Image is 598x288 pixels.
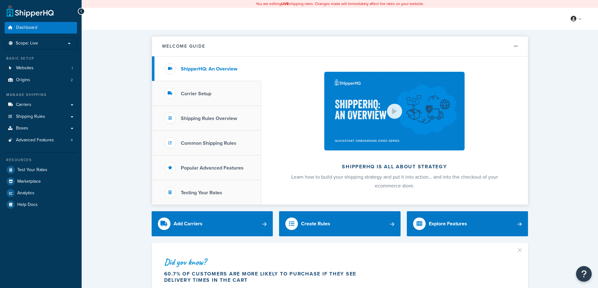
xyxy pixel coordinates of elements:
div: Create Rules [301,219,330,228]
h3: Testing Your Rates [181,190,222,196]
div: Resources [5,157,77,163]
div: Manage Shipping [5,92,77,97]
span: Dashboard [16,25,37,30]
li: Advanced Features [5,134,77,146]
h2: ShipperHQ is all about strategy [278,164,511,170]
h2: Welcome Guide [162,44,205,49]
a: Analytics [5,187,77,199]
button: Open Resource Center [576,266,592,282]
b: LIVE [281,1,289,7]
li: Websites [5,62,77,74]
a: Create Rules [279,211,401,236]
a: Add Carriers [152,211,273,236]
span: 2 [71,77,73,83]
div: Add Carriers [174,219,202,228]
span: Carriers [16,102,31,107]
span: Learn how to build your shipping strategy and put it into action… and into the checkout of your e... [291,173,498,189]
span: Marketplace [17,179,41,184]
span: 4 [71,138,73,143]
div: Did you know? [164,258,363,266]
a: Test Your Rates [5,164,77,175]
span: Analytics [17,191,35,196]
span: Boxes [16,126,28,131]
a: Carriers [5,99,77,111]
span: Help Docs [17,202,38,207]
h3: Shipping Rules Overview [181,116,237,121]
div: Basic Setup [5,56,77,61]
a: Advanced Features4 [5,134,77,146]
span: Shipping Rules [16,114,45,119]
span: Origins [16,77,30,83]
span: 1 [72,65,73,71]
span: Scope: Live [16,41,38,46]
a: Explore Features [407,211,528,236]
a: Shipping Rules [5,111,77,123]
h3: Popular Advanced Features [181,165,244,171]
li: Origins [5,74,77,86]
a: Websites1 [5,62,77,74]
div: Explore Features [429,219,467,228]
a: Origins2 [5,74,77,86]
button: Welcome Guide [152,36,528,56]
img: ShipperHQ is all about strategy [324,72,464,150]
a: Marketplace [5,176,77,187]
span: Websites [16,65,34,71]
h3: Carrier Setup [181,91,211,97]
div: 60.7% of customers are more likely to purchase if they see delivery times in the cart [164,271,363,283]
h3: Common Shipping Rules [181,140,236,146]
h3: ShipperHQ: An Overview [181,66,237,72]
span: Test Your Rates [17,167,47,173]
a: Boxes [5,123,77,134]
span: Advanced Features [16,138,54,143]
a: Dashboard [5,22,77,34]
a: Help Docs [5,199,77,210]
